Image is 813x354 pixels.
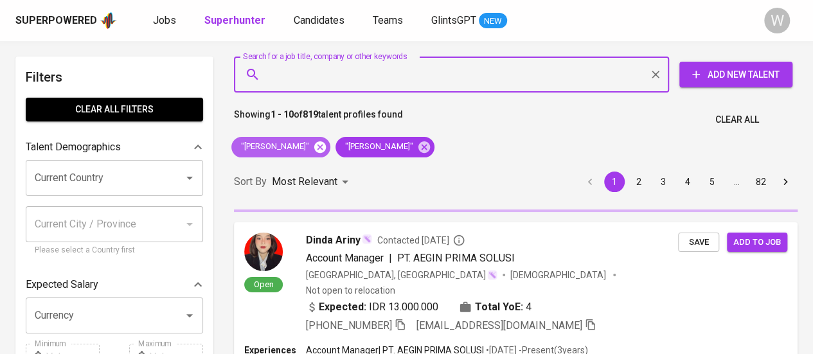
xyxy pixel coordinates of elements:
a: Jobs [153,13,179,29]
button: Clear All filters [26,98,203,121]
img: magic_wand.svg [487,270,497,280]
h6: Filters [26,67,203,87]
button: Open [181,169,199,187]
p: Most Relevant [272,174,337,190]
span: Clear All [715,112,759,128]
p: Expected Salary [26,277,98,292]
button: Go to page 3 [653,172,674,192]
button: Add to job [727,233,787,252]
span: Clear All filters [36,102,193,118]
div: [GEOGRAPHIC_DATA], [GEOGRAPHIC_DATA] [306,269,497,281]
img: app logo [100,11,117,30]
span: Teams [373,14,403,26]
div: Expected Salary [26,272,203,297]
div: … [726,175,747,188]
button: Go to page 2 [629,172,649,192]
div: Most Relevant [272,170,353,194]
span: [PHONE_NUMBER] [306,319,392,332]
b: 1 - 10 [271,109,294,119]
span: Candidates [294,14,344,26]
div: IDR 13.000.000 [306,299,438,315]
button: Add New Talent [679,62,792,87]
button: Go to page 4 [677,172,698,192]
b: Expected: [319,299,366,315]
p: Not open to relocation [306,284,395,297]
div: "[PERSON_NAME]" [231,137,330,157]
div: Talent Demographics [26,134,203,160]
button: Go to page 82 [751,172,771,192]
span: Open [249,279,279,290]
span: GlintsGPT [431,14,476,26]
span: Account Manager [306,252,384,264]
img: magic_wand.svg [362,234,372,244]
svg: By Batam recruiter [452,234,465,247]
p: Sort By [234,174,267,190]
span: 4 [526,299,532,315]
span: Contacted [DATE] [377,234,465,247]
nav: pagination navigation [578,172,798,192]
span: Add New Talent [690,67,782,83]
span: "[PERSON_NAME]" [231,141,317,153]
span: Add to job [733,235,781,250]
span: [DEMOGRAPHIC_DATA] [510,269,608,281]
button: Clear All [710,108,764,132]
button: Clear [647,66,665,84]
span: NEW [479,15,507,28]
a: GlintsGPT NEW [431,13,507,29]
b: Superhunter [204,14,265,26]
button: page 1 [604,172,625,192]
button: Go to next page [775,172,796,192]
span: Jobs [153,14,176,26]
span: PT. AEGIN PRIMA SOLUSI [397,252,515,264]
span: Save [684,235,713,250]
a: Superhunter [204,13,268,29]
span: [EMAIL_ADDRESS][DOMAIN_NAME] [416,319,582,332]
a: Superpoweredapp logo [15,11,117,30]
span: | [389,251,392,266]
div: "[PERSON_NAME]" [335,137,434,157]
b: 819 [303,109,318,119]
div: Superpowered [15,13,97,28]
b: Total YoE: [475,299,523,315]
button: Save [678,233,719,252]
div: W [764,8,790,33]
a: Teams [373,13,406,29]
img: fa6ef34aa3a9d40d2123a43f02ac7deb.jpg [244,233,283,271]
span: "[PERSON_NAME]" [335,141,421,153]
button: Open [181,306,199,324]
p: Showing of talent profiles found [234,108,403,132]
p: Please select a Country first [35,244,194,257]
p: Talent Demographics [26,139,121,155]
span: Dinda Ariny [306,233,361,248]
button: Go to page 5 [702,172,722,192]
a: Candidates [294,13,347,29]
